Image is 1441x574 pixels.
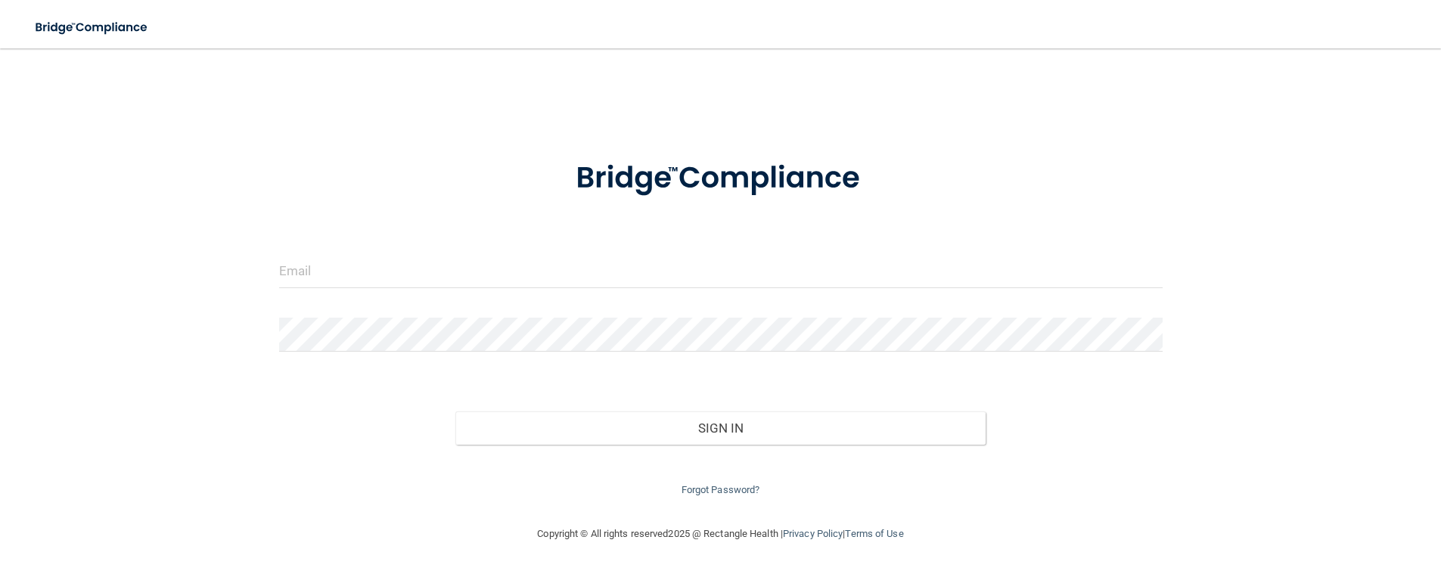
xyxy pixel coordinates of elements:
button: Sign In [455,411,986,445]
img: bridge_compliance_login_screen.278c3ca4.svg [23,12,162,43]
input: Email [279,254,1163,288]
img: bridge_compliance_login_screen.278c3ca4.svg [545,139,897,218]
div: Copyright © All rights reserved 2025 @ Rectangle Health | | [445,510,997,558]
a: Terms of Use [845,528,903,539]
a: Privacy Policy [783,528,843,539]
a: Forgot Password? [682,484,760,495]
